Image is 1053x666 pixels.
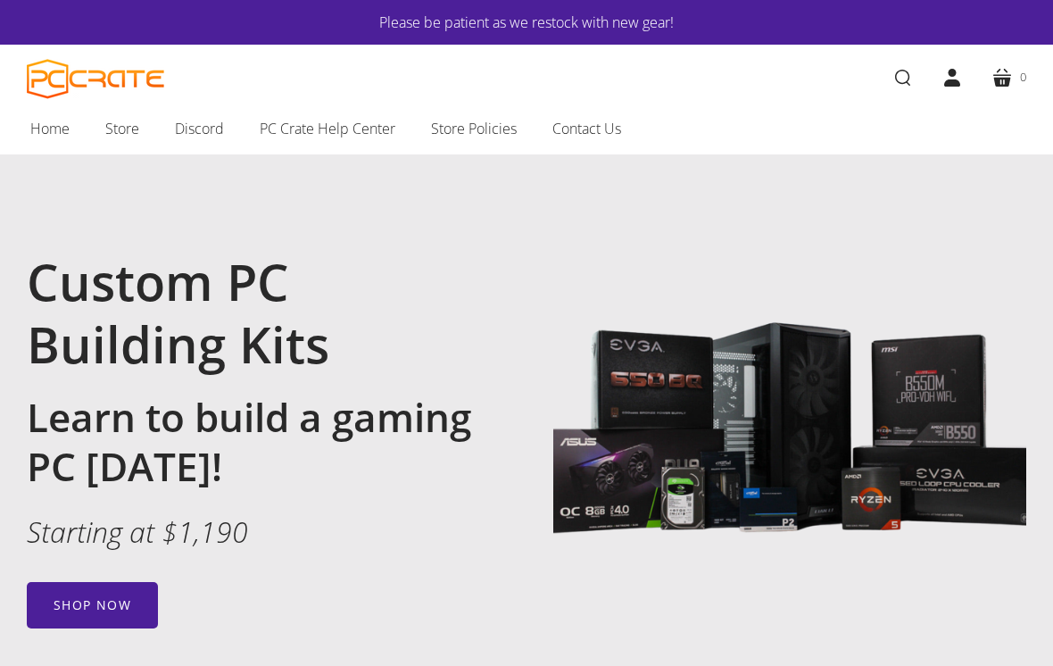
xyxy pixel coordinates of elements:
[431,117,517,140] span: Store Policies
[27,393,500,491] h2: Learn to build a gaming PC [DATE]!
[27,582,158,629] a: Shop now
[12,110,87,147] a: Home
[242,110,413,147] a: PC Crate Help Center
[977,53,1041,103] a: 0
[260,117,395,140] span: PC Crate Help Center
[27,59,165,99] a: PC CRATE
[413,110,535,147] a: Store Policies
[27,250,500,375] h1: Custom PC Building Kits
[552,117,621,140] span: Contact Us
[1020,68,1026,87] span: 0
[71,11,982,34] a: Please be patient as we restock with new gear!
[535,110,639,147] a: Contact Us
[105,117,139,140] span: Store
[175,117,224,140] span: Discord
[27,512,248,551] em: Starting at $1,190
[30,117,70,140] span: Home
[87,110,157,147] a: Store
[157,110,242,147] a: Discord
